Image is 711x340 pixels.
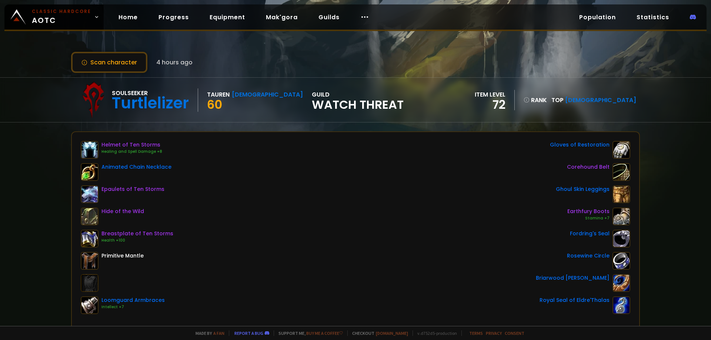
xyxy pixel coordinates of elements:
div: Soulseeker [112,88,189,98]
div: Ghoul Skin Leggings [556,185,610,193]
div: Fordring's Seal [570,230,610,238]
a: Classic HardcoreAOTC [4,4,104,30]
span: 60 [207,96,222,113]
div: Breastplate of Ten Storms [101,230,173,238]
div: Health +100 [101,238,173,243]
div: Turtlelizer [112,98,189,109]
div: Stamina +7 [567,215,610,221]
img: item-16945 [81,185,99,203]
div: Hide of the Wild [101,208,144,215]
div: Tauren [207,90,230,99]
a: [DOMAIN_NAME] [376,330,408,336]
a: Guilds [313,10,346,25]
div: Epaulets of Ten Storms [101,185,164,193]
img: item-18309 [612,141,630,159]
div: Primitive Mantle [101,252,144,260]
a: Privacy [486,330,502,336]
a: Terms [469,330,483,336]
a: Home [113,10,144,25]
div: 72 [475,99,505,110]
div: Animated Chain Necklace [101,163,171,171]
div: Corehound Belt [567,163,610,171]
div: Helmet of Ten Storms [101,141,162,149]
img: item-12930 [612,274,630,292]
img: item-154 [81,252,99,270]
div: [DEMOGRAPHIC_DATA] [232,90,303,99]
img: item-16837 [612,208,630,225]
a: Mak'gora [260,10,304,25]
a: Population [573,10,622,25]
div: Briarwood [PERSON_NAME] [536,274,610,282]
div: Top [551,95,636,105]
div: Intellect +7 [101,304,165,310]
span: Made by [191,330,224,336]
span: AOTC [32,8,91,26]
div: Rosewine Circle [567,252,610,260]
span: Checkout [347,330,408,336]
div: Royal Seal of Eldre'Thalas [540,296,610,304]
span: Watch Threat [312,99,404,110]
div: item level [475,90,505,99]
span: v. d752d5 - production [413,330,457,336]
a: Statistics [631,10,675,25]
div: Gloves of Restoration [550,141,610,149]
img: item-18510 [81,208,99,225]
img: item-18471 [612,296,630,314]
a: Progress [153,10,195,25]
span: Support me, [274,330,343,336]
div: Loomguard Armbraces [101,296,165,304]
a: Consent [505,330,524,336]
img: item-16950 [81,230,99,248]
img: item-16058 [612,230,630,248]
div: guild [312,90,404,110]
img: item-18682 [612,185,630,203]
span: 4 hours ago [156,58,193,67]
img: item-13178 [612,252,630,270]
a: a fan [213,330,224,336]
small: Classic Hardcore [32,8,91,15]
div: rank [524,95,547,105]
a: Equipment [204,10,251,25]
img: item-16947 [81,141,99,159]
button: Scan character [71,52,147,73]
span: [DEMOGRAPHIC_DATA] [565,96,636,104]
img: item-18723 [81,163,99,181]
div: Earthfury Boots [567,208,610,215]
a: Report a bug [234,330,263,336]
a: Buy me a coffee [306,330,343,336]
img: item-19162 [612,163,630,181]
div: Healing and Spell Damage +8 [101,149,162,155]
img: item-13969 [81,296,99,314]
